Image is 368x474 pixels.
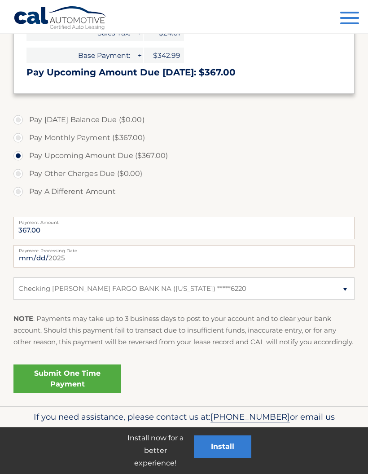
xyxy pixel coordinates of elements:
label: Pay A Different Amount [13,183,355,201]
input: Payment Amount [13,217,355,239]
span: Base Payment: [26,48,134,63]
label: Pay Monthly Payment ($367.00) [13,129,355,147]
span: + [134,48,143,63]
label: Pay [DATE] Balance Due ($0.00) [13,111,355,129]
h3: Pay Upcoming Amount Due [DATE]: $367.00 [26,67,342,78]
a: Cal Automotive [13,6,108,32]
a: Submit One Time Payment [13,364,121,393]
input: Payment Date [13,245,355,268]
label: Payment Amount [13,217,355,224]
p: Install now for a better experience! [117,432,194,470]
p: : Payments may take up to 3 business days to post to your account and to clear your bank account.... [13,313,355,348]
strong: NOTE [13,314,33,323]
label: Pay Other Charges Due ($0.00) [13,165,355,183]
p: If you need assistance, please contact us at: or email us at [13,410,355,439]
button: Install [194,435,251,458]
label: Pay Upcoming Amount Due ($367.00) [13,147,355,165]
button: Menu [340,12,359,26]
label: Payment Processing Date [13,245,355,252]
span: $342.99 [144,48,184,63]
